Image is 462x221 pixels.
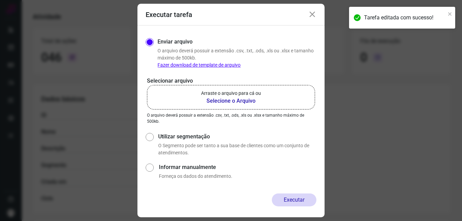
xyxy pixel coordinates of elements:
div: Tarefa editada com sucesso! [364,14,446,22]
a: Fazer download de template de arquivo [158,62,241,68]
b: Selecione o Arquivo [201,97,261,105]
label: Utilizar segmentação [158,133,316,141]
h3: Executar tarefa [146,11,192,19]
label: Informar manualmente [159,163,316,171]
p: O arquivo deverá possuir a extensão .csv, .txt, .ods, .xls ou .xlsx e tamanho máximo de 500kb. [158,47,316,69]
button: Executar [272,193,316,206]
p: Forneça os dados do atendimento. [159,173,316,180]
p: O Segmento pode ser tanto a sua base de clientes como um conjunto de atendimentos. [158,142,316,156]
button: close [448,10,452,18]
p: O arquivo deverá possuir a extensão .csv, .txt, .ods, .xls ou .xlsx e tamanho máximo de 500kb. [147,112,315,124]
p: Arraste o arquivo para cá ou [201,90,261,97]
label: Enviar arquivo [158,38,193,46]
p: Selecionar arquivo [147,77,315,85]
